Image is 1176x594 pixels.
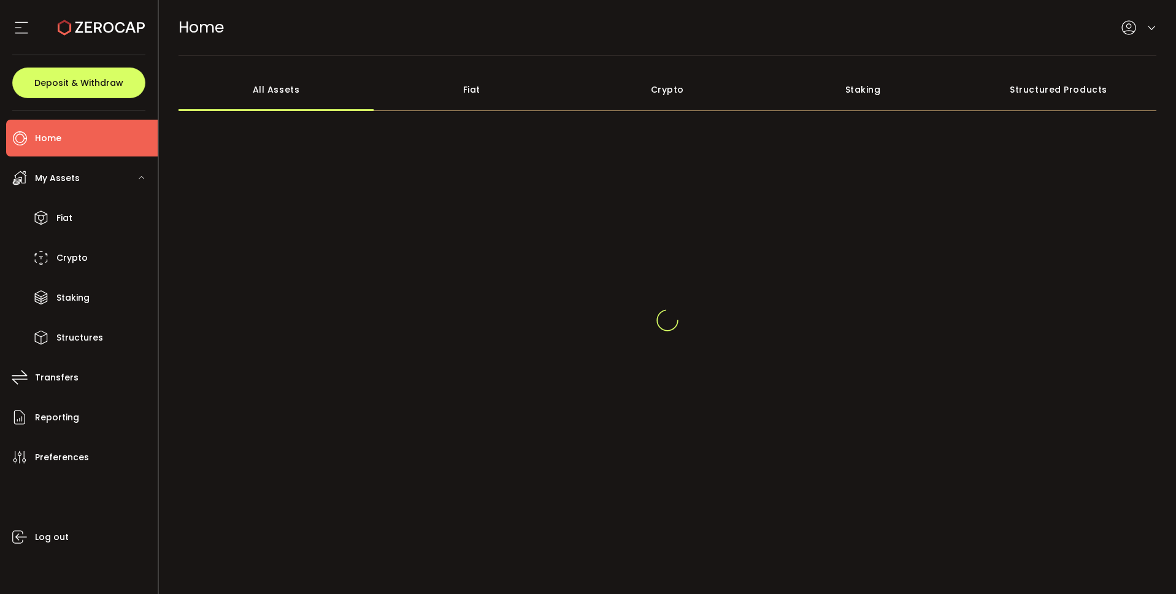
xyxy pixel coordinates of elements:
[35,129,61,147] span: Home
[35,409,79,426] span: Reporting
[56,329,103,347] span: Structures
[56,209,72,227] span: Fiat
[35,369,79,387] span: Transfers
[35,449,89,466] span: Preferences
[34,79,123,87] span: Deposit & Withdraw
[179,68,374,111] div: All Assets
[56,249,88,267] span: Crypto
[12,67,145,98] button: Deposit & Withdraw
[569,68,765,111] div: Crypto
[961,68,1156,111] div: Structured Products
[35,169,80,187] span: My Assets
[179,17,224,38] span: Home
[56,289,90,307] span: Staking
[765,68,961,111] div: Staking
[374,68,569,111] div: Fiat
[35,528,69,546] span: Log out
